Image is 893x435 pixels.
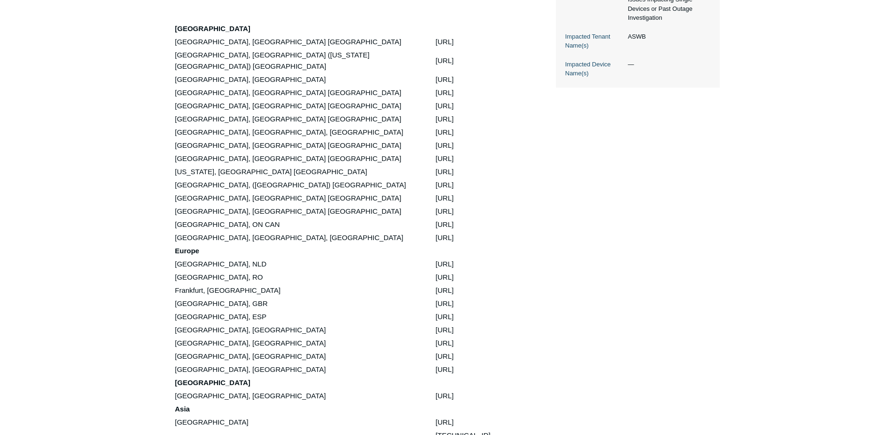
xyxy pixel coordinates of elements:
dt: Impacted Tenant Name(s) [565,32,623,50]
td: [GEOGRAPHIC_DATA], ESP [175,311,434,323]
td: [URL] [435,139,523,152]
strong: Asia [175,405,190,413]
td: [GEOGRAPHIC_DATA], [GEOGRAPHIC_DATA] [175,337,434,349]
td: [URL] [435,100,523,112]
dd: — [623,60,710,69]
td: [GEOGRAPHIC_DATA], RO [175,271,434,283]
td: [GEOGRAPHIC_DATA], GBR [175,298,434,310]
td: [URL] [435,311,523,323]
td: [URL] [435,153,523,165]
td: [GEOGRAPHIC_DATA], ON CAN [175,218,434,231]
td: [GEOGRAPHIC_DATA], NLD [175,258,434,270]
td: [GEOGRAPHIC_DATA], [GEOGRAPHIC_DATA] [GEOGRAPHIC_DATA] [175,205,434,217]
td: [GEOGRAPHIC_DATA], ([GEOGRAPHIC_DATA]) [GEOGRAPHIC_DATA] [175,179,434,191]
td: [URL] [435,390,523,402]
td: [URL] [435,337,523,349]
td: [GEOGRAPHIC_DATA], [GEOGRAPHIC_DATA] [175,363,434,376]
td: [GEOGRAPHIC_DATA], [GEOGRAPHIC_DATA] [175,390,434,402]
strong: [GEOGRAPHIC_DATA] [175,379,250,387]
td: [URL] [435,298,523,310]
td: [GEOGRAPHIC_DATA], [GEOGRAPHIC_DATA] ([US_STATE][GEOGRAPHIC_DATA]) [GEOGRAPHIC_DATA] [175,49,434,72]
td: [GEOGRAPHIC_DATA], [GEOGRAPHIC_DATA] [GEOGRAPHIC_DATA] [175,100,434,112]
dd: ASWB [623,32,710,41]
td: [GEOGRAPHIC_DATA], [GEOGRAPHIC_DATA] [GEOGRAPHIC_DATA] [175,87,434,99]
td: [URL] [435,73,523,86]
td: [URL] [435,324,523,336]
td: [URL] [435,87,523,99]
td: [GEOGRAPHIC_DATA], [GEOGRAPHIC_DATA] [GEOGRAPHIC_DATA] [175,139,434,152]
td: [URL] [435,232,523,244]
td: [GEOGRAPHIC_DATA], [GEOGRAPHIC_DATA] [GEOGRAPHIC_DATA] [175,192,434,204]
td: [URL] [435,218,523,231]
td: [GEOGRAPHIC_DATA] [175,416,434,428]
td: [URL] [435,192,523,204]
td: [GEOGRAPHIC_DATA], [GEOGRAPHIC_DATA], [GEOGRAPHIC_DATA] [175,126,434,138]
td: [URL] [435,49,523,72]
td: [URL] [435,350,523,362]
td: [URL] [435,126,523,138]
td: [URL] [435,271,523,283]
td: [URL] [435,416,523,428]
dt: Impacted Device Name(s) [565,60,623,78]
td: [GEOGRAPHIC_DATA], [GEOGRAPHIC_DATA] [175,73,434,86]
td: [GEOGRAPHIC_DATA], [GEOGRAPHIC_DATA] [175,350,434,362]
td: [GEOGRAPHIC_DATA], [GEOGRAPHIC_DATA] [GEOGRAPHIC_DATA] [175,36,434,48]
td: [GEOGRAPHIC_DATA], [GEOGRAPHIC_DATA] [175,324,434,336]
td: [GEOGRAPHIC_DATA], [GEOGRAPHIC_DATA] [GEOGRAPHIC_DATA] [175,113,434,125]
td: [URL] [435,284,523,297]
td: [GEOGRAPHIC_DATA], [GEOGRAPHIC_DATA] [GEOGRAPHIC_DATA] [175,153,434,165]
td: [URL] [435,363,523,376]
td: [URL] [435,36,523,48]
td: Frankfurt, [GEOGRAPHIC_DATA] [175,284,434,297]
strong: Europe [175,247,200,255]
td: [GEOGRAPHIC_DATA], [GEOGRAPHIC_DATA], [GEOGRAPHIC_DATA] [175,232,434,244]
td: [URL] [435,113,523,125]
td: [URL] [435,166,523,178]
td: [US_STATE], [GEOGRAPHIC_DATA] [GEOGRAPHIC_DATA] [175,166,434,178]
td: [URL] [435,179,523,191]
strong: [GEOGRAPHIC_DATA] [175,24,250,32]
td: [URL] [435,258,523,270]
td: [URL] [435,205,523,217]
